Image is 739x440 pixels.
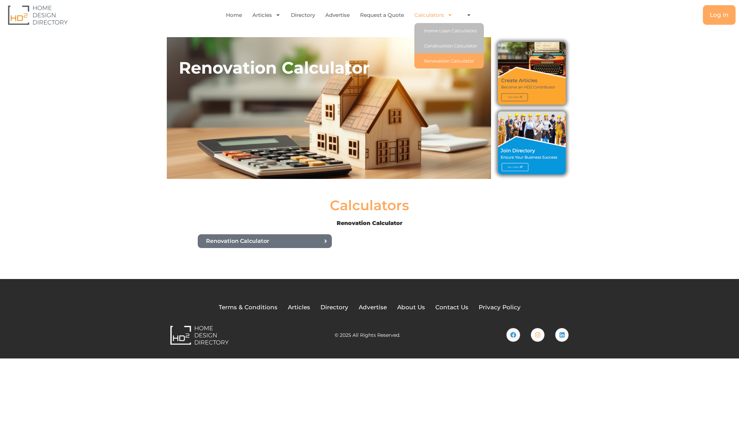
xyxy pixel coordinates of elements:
a: Contact Us [435,303,468,312]
a: Terms & Conditions [219,303,278,312]
a: Articles [252,7,281,23]
a: Advertise [359,303,387,312]
a: Home [226,7,242,23]
img: Create Articles [498,42,565,105]
a: Renovation Calculator [414,53,484,68]
a: About Us [397,303,425,312]
a: Home Loan Calculators [414,23,484,38]
a: Advertise [325,7,350,23]
span: Renovation Calculator [206,238,269,244]
h2: Calculators [330,198,409,212]
a: Construction Calculator [414,38,484,53]
a: Renovation Calculator [198,234,332,248]
a: Directory [291,7,315,23]
ul: Calculators [414,23,484,68]
a: Directory [320,303,348,312]
a: Articles [288,303,310,312]
h2: © 2025 All Rights Reserved. [335,333,400,337]
img: Join Directory [498,111,565,174]
h2: Renovation Calculator [179,57,491,78]
a: Calculators [414,7,453,23]
a: Log in [703,5,736,25]
nav: Menu [150,7,553,23]
b: Renovation Calculator [337,220,402,226]
a: Privacy Policy [479,303,521,312]
a: Request a Quote [360,7,404,23]
span: Log in [710,12,729,18]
